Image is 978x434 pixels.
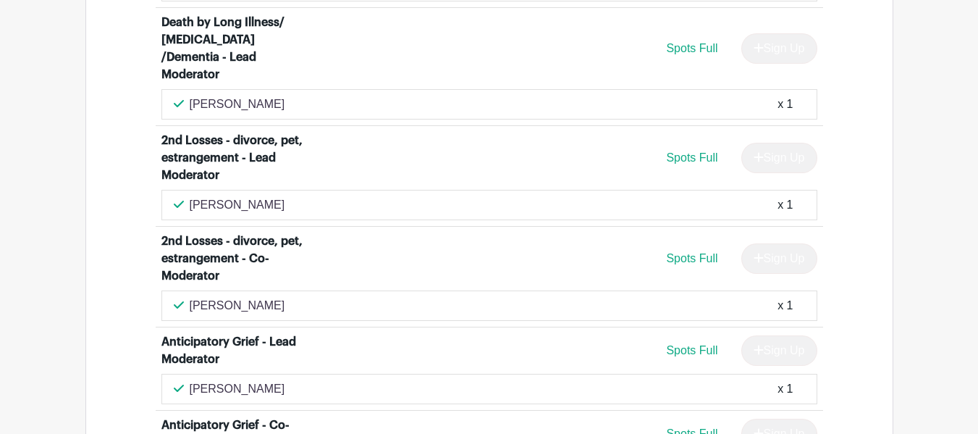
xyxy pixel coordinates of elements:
div: Death by Long Illness/ [MEDICAL_DATA] /Dementia - Lead Moderator [161,14,308,83]
div: x 1 [777,380,793,398]
p: [PERSON_NAME] [190,380,285,398]
p: [PERSON_NAME] [190,196,285,214]
p: [PERSON_NAME] [190,96,285,113]
span: Spots Full [666,151,717,164]
p: [PERSON_NAME] [190,297,285,314]
div: x 1 [777,196,793,214]
div: 2nd Losses - divorce, pet, estrangement - Lead Moderator [161,132,308,184]
span: Spots Full [666,42,717,54]
div: x 1 [777,96,793,113]
div: x 1 [777,297,793,314]
span: Spots Full [666,344,717,356]
div: 2nd Losses - divorce, pet, estrangement - Co-Moderator [161,233,308,285]
span: Spots Full [666,252,717,264]
div: Anticipatory Grief - Lead Moderator [161,333,308,368]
